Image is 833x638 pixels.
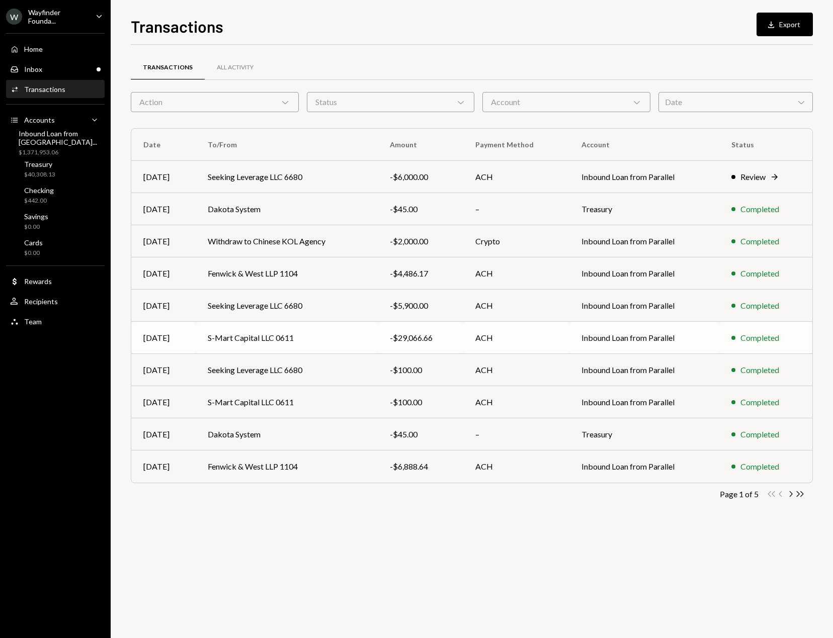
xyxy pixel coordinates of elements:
[569,225,720,257] td: Inbound Loan from Parallel
[24,160,55,168] div: Treasury
[720,489,759,499] div: Page 1 of 5
[740,461,779,473] div: Completed
[131,55,205,80] a: Transactions
[143,364,184,376] div: [DATE]
[143,396,184,408] div: [DATE]
[378,129,464,161] th: Amount
[6,9,22,25] div: W
[24,116,55,124] div: Accounts
[196,225,378,257] td: Withdraw to Chinese KOL Agency
[24,212,48,221] div: Savings
[143,203,184,215] div: [DATE]
[463,257,569,290] td: ACH
[24,197,54,205] div: $442.00
[24,223,48,231] div: $0.00
[28,8,88,25] div: Wayfinder Founda...
[143,171,184,183] div: [DATE]
[390,461,452,473] div: -$6,888.64
[131,92,299,112] div: Action
[196,129,378,161] th: To/From
[6,111,105,129] a: Accounts
[196,161,378,193] td: Seeking Leverage LLC 6680
[143,428,184,440] div: [DATE]
[196,418,378,450] td: Dakota System
[740,203,779,215] div: Completed
[6,183,105,207] a: Checking$442.00
[463,386,569,418] td: ACH
[6,80,105,98] a: Transactions
[569,257,720,290] td: Inbound Loan from Parallel
[143,332,184,344] div: [DATE]
[569,193,720,225] td: Treasury
[463,450,569,483] td: ACH
[143,300,184,312] div: [DATE]
[196,354,378,386] td: Seeking Leverage LLC 6680
[757,13,813,36] button: Export
[569,354,720,386] td: Inbound Loan from Parallel
[463,290,569,322] td: ACH
[390,332,452,344] div: -$29,066.66
[19,148,103,157] div: $1,371,953.06
[482,92,650,112] div: Account
[6,292,105,310] a: Recipients
[143,267,184,280] div: [DATE]
[740,171,766,183] div: Review
[740,332,779,344] div: Completed
[390,396,452,408] div: -$100.00
[569,161,720,193] td: Inbound Loan from Parallel
[6,131,107,155] a: Inbound Loan from [GEOGRAPHIC_DATA]...$1,371,953.06
[6,272,105,290] a: Rewards
[390,300,452,312] div: -$5,900.00
[196,257,378,290] td: Fenwick & West LLP 1104
[24,297,58,306] div: Recipients
[569,290,720,322] td: Inbound Loan from Parallel
[569,386,720,418] td: Inbound Loan from Parallel
[6,60,105,78] a: Inbox
[24,170,55,179] div: $40,308.13
[463,322,569,354] td: ACH
[463,418,569,450] td: –
[390,267,452,280] div: -$4,486.17
[463,354,569,386] td: ACH
[24,249,43,257] div: $0.00
[143,461,184,473] div: [DATE]
[196,386,378,418] td: S-Mart Capital LLC 0611
[569,418,720,450] td: Treasury
[390,203,452,215] div: -$45.00
[24,317,42,326] div: Team
[6,40,105,58] a: Home
[143,235,184,247] div: [DATE]
[390,364,452,376] div: -$100.00
[658,92,813,112] div: Date
[569,450,720,483] td: Inbound Loan from Parallel
[6,235,105,259] a: Cards$0.00
[24,277,52,286] div: Rewards
[463,193,569,225] td: –
[24,186,54,195] div: Checking
[740,235,779,247] div: Completed
[6,209,105,233] a: Savings$0.00
[131,129,196,161] th: Date
[131,16,223,36] h1: Transactions
[196,322,378,354] td: S-Mart Capital LLC 0611
[740,364,779,376] div: Completed
[740,396,779,408] div: Completed
[463,225,569,257] td: Crypto
[24,65,42,73] div: Inbox
[6,312,105,330] a: Team
[19,129,103,146] div: Inbound Loan from [GEOGRAPHIC_DATA]...
[307,92,475,112] div: Status
[24,238,43,247] div: Cards
[24,45,43,53] div: Home
[390,171,452,183] div: -$6,000.00
[390,235,452,247] div: -$2,000.00
[143,63,193,72] div: Transactions
[740,267,779,280] div: Completed
[196,193,378,225] td: Dakota System
[463,161,569,193] td: ACH
[569,322,720,354] td: Inbound Loan from Parallel
[740,428,779,440] div: Completed
[390,428,452,440] div: -$45.00
[6,157,105,181] a: Treasury$40,308.13
[196,290,378,322] td: Seeking Leverage LLC 6680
